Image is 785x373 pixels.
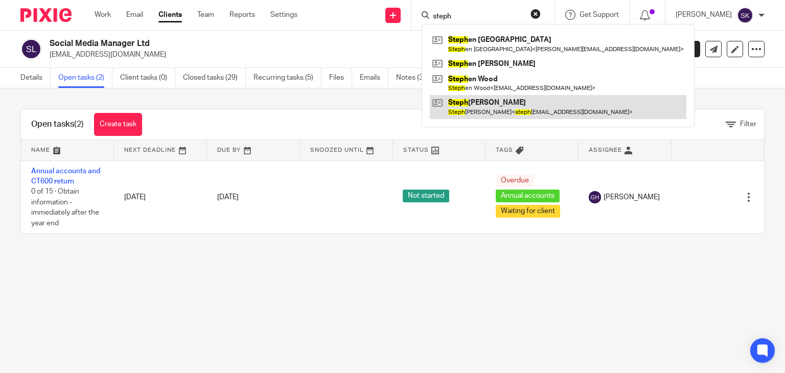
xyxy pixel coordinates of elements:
[396,68,433,88] a: Notes (3)
[253,68,321,88] a: Recurring tasks (5)
[403,190,449,202] span: Not started
[20,8,72,22] img: Pixie
[20,68,51,88] a: Details
[589,191,601,203] img: svg%3E
[496,147,513,153] span: Tags
[676,10,732,20] p: [PERSON_NAME]
[580,11,619,18] span: Get Support
[360,68,388,88] a: Emails
[158,10,182,20] a: Clients
[31,168,100,185] a: Annual accounts and CT600 return
[403,147,429,153] span: Status
[114,160,207,234] td: [DATE]
[604,192,660,202] span: [PERSON_NAME]
[496,174,534,187] span: Overdue
[94,113,142,136] a: Create task
[737,7,753,24] img: svg%3E
[740,121,756,128] span: Filter
[530,9,541,19] button: Clear
[183,68,246,88] a: Closed tasks (29)
[126,10,143,20] a: Email
[50,38,511,49] h2: Social Media Manager Ltd
[74,120,84,128] span: (2)
[229,10,255,20] a: Reports
[496,190,560,202] span: Annual accounts
[50,50,626,60] p: [EMAIL_ADDRESS][DOMAIN_NAME]
[496,205,560,218] span: Waiting for client
[197,10,214,20] a: Team
[270,10,297,20] a: Settings
[217,194,239,201] span: [DATE]
[31,119,84,130] h1: Open tasks
[58,68,112,88] a: Open tasks (2)
[310,147,364,153] span: Snoozed Until
[20,38,42,60] img: svg%3E
[432,12,524,21] input: Search
[31,188,99,227] span: 0 of 15 · Obtain information - immediately after the year end
[95,10,111,20] a: Work
[120,68,175,88] a: Client tasks (0)
[329,68,352,88] a: Files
